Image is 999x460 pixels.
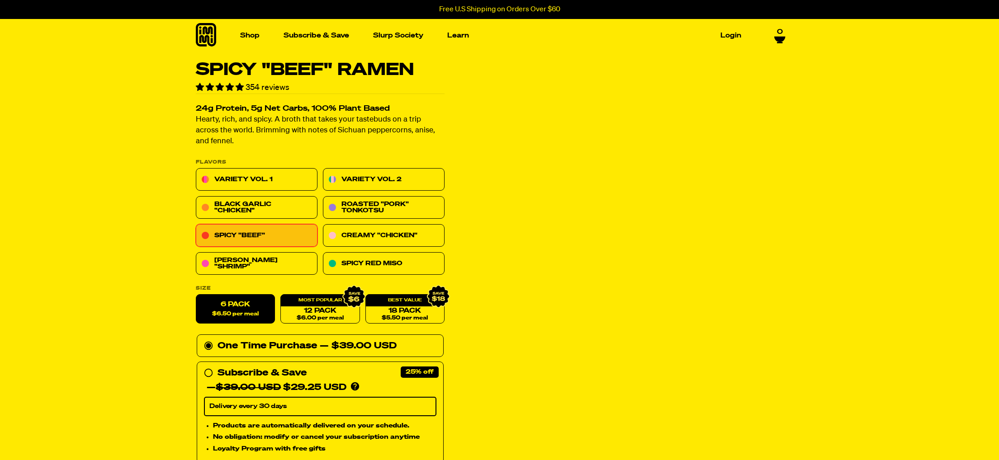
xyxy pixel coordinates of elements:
[196,61,445,79] h1: Spicy "Beef" Ramen
[216,383,281,392] del: $39.00 USD
[382,315,428,321] span: $5.50 per meal
[280,295,360,324] a: 12 Pack$6.00 per meal
[196,197,317,219] a: Black Garlic "Chicken"
[196,295,275,324] label: 6 Pack
[196,169,317,191] a: Variety Vol. 1
[196,253,317,275] a: [PERSON_NAME] "Shrimp"
[218,366,307,380] div: Subscribe & Save
[323,197,445,219] a: Roasted "Pork" Tonkotsu
[196,160,445,165] p: Flavors
[774,28,786,43] a: 0
[196,286,445,291] label: Size
[237,19,745,52] nav: Main navigation
[213,444,436,454] li: Loyalty Program with free gifts
[369,28,427,42] a: Slurp Society
[246,84,289,92] span: 354 reviews
[196,84,246,92] span: 4.82 stars
[213,421,436,431] li: Products are automatically delivered on your schedule.
[296,315,343,321] span: $6.00 per meal
[213,432,436,442] li: No obligation: modify or cancel your subscription anytime
[365,295,444,324] a: 18 Pack$5.50 per meal
[196,225,317,247] a: Spicy "Beef"
[204,339,436,353] div: One Time Purchase
[323,253,445,275] a: Spicy Red Miso
[444,28,473,42] a: Learn
[717,28,745,42] a: Login
[280,28,353,42] a: Subscribe & Save
[196,115,445,147] p: Hearty, rich, and spicy. A broth that takes your tastebuds on a trip across the world. Brimming w...
[323,225,445,247] a: Creamy "Chicken"
[204,397,436,416] select: Subscribe & Save —$39.00 USD$29.25 USD Products are automatically delivered on your schedule. No ...
[777,28,783,36] span: 0
[323,169,445,191] a: Variety Vol. 2
[439,5,560,14] p: Free U.S Shipping on Orders Over $60
[207,380,346,395] div: — $29.25 USD
[212,311,259,317] span: $6.50 per meal
[320,339,397,353] div: — $39.00 USD
[196,105,445,113] h2: 24g Protein, 5g Net Carbs, 100% Plant Based
[237,28,263,42] a: Shop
